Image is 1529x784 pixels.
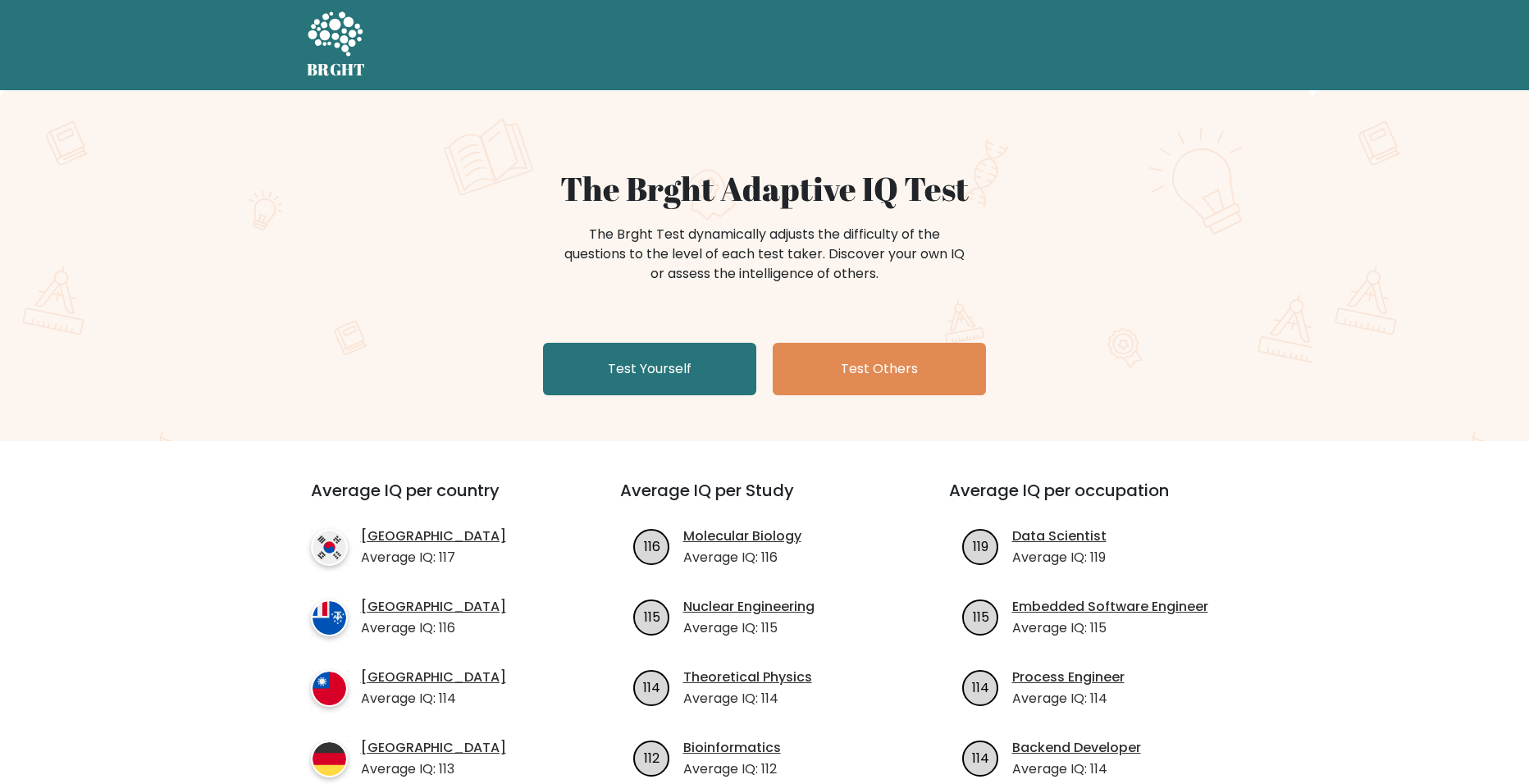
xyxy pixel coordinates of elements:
[972,677,989,696] text: 114
[1012,668,1125,687] a: Process Engineer
[683,689,812,709] p: Average IQ: 114
[1012,759,1141,779] p: Average IQ: 114
[361,597,506,617] a: [GEOGRAPHIC_DATA]
[559,225,970,284] div: The Brght Test dynamically adjusts the difficulty of the questions to the level of each test take...
[644,748,660,767] text: 112
[643,677,660,696] text: 114
[683,526,801,546] a: Molecular Biology
[773,343,986,395] a: Test Others
[311,481,561,520] h3: Average IQ per country
[643,536,660,555] text: 116
[307,7,366,84] a: BRGHT
[972,748,989,767] text: 114
[311,599,348,636] img: country
[683,597,815,617] a: Nuclear Engineering
[307,60,366,80] h5: BRGHT
[620,481,910,520] h3: Average IQ per Study
[683,548,801,567] p: Average IQ: 116
[311,670,348,707] img: country
[361,526,506,546] a: [GEOGRAPHIC_DATA]
[1012,738,1141,758] a: Backend Developer
[1012,548,1107,567] p: Average IQ: 119
[1012,689,1125,709] p: Average IQ: 114
[543,343,756,395] a: Test Yourself
[361,618,506,638] p: Average IQ: 116
[1012,526,1107,546] a: Data Scientist
[643,607,660,626] text: 115
[973,536,988,555] text: 119
[683,618,815,638] p: Average IQ: 115
[683,759,781,779] p: Average IQ: 112
[949,481,1239,520] h3: Average IQ per occupation
[361,668,506,687] a: [GEOGRAPHIC_DATA]
[361,738,506,758] a: [GEOGRAPHIC_DATA]
[364,169,1165,208] h1: The Brght Adaptive IQ Test
[1012,597,1208,617] a: Embedded Software Engineer
[361,548,506,567] p: Average IQ: 117
[311,529,348,566] img: country
[311,741,348,777] img: country
[361,759,506,779] p: Average IQ: 113
[683,738,781,758] a: Bioinformatics
[972,607,988,626] text: 115
[683,668,812,687] a: Theoretical Physics
[1012,618,1208,638] p: Average IQ: 115
[361,689,506,709] p: Average IQ: 114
